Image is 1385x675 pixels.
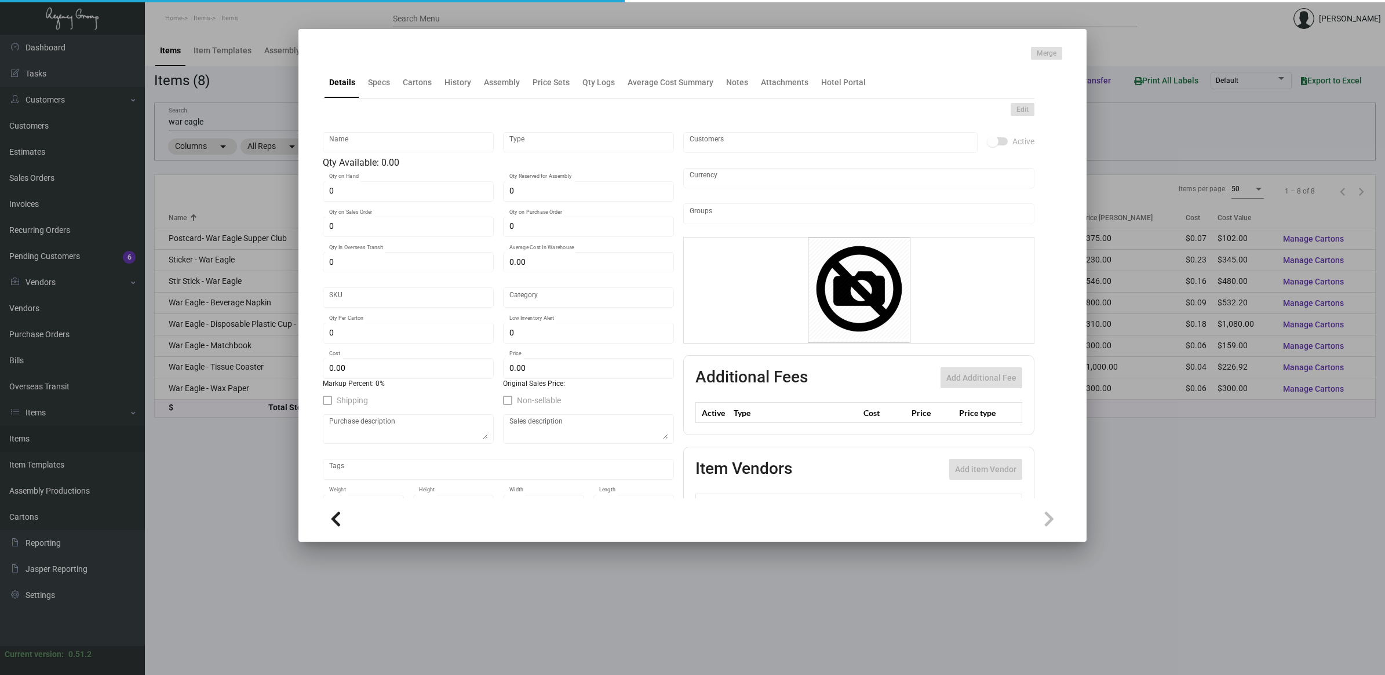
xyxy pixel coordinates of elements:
th: SKU [923,494,1022,515]
span: Shipping [337,393,368,407]
div: Price Sets [533,76,570,89]
th: Vendor [745,494,923,515]
span: Add item Vendor [955,465,1016,474]
input: Add new.. [690,138,972,147]
div: Assembly [484,76,520,89]
h2: Item Vendors [695,459,792,480]
span: Add Additional Fee [946,373,1016,382]
input: Add new.. [690,209,1029,218]
div: Hotel Portal [821,76,866,89]
div: Current version: [5,648,64,661]
span: Non-sellable [517,393,561,407]
div: Average Cost Summary [628,76,713,89]
th: Price [909,403,956,423]
div: Details [329,76,355,89]
div: History [444,76,471,89]
div: Qty Logs [582,76,615,89]
span: Active [1012,134,1034,148]
div: Notes [726,76,748,89]
span: Edit [1016,105,1029,115]
th: Cost [861,403,908,423]
h2: Additional Fees [695,367,808,388]
button: Add Additional Fee [941,367,1022,388]
th: Price type [956,403,1008,423]
button: Merge [1031,47,1062,60]
div: Cartons [403,76,432,89]
button: Add item Vendor [949,459,1022,480]
div: Specs [368,76,390,89]
div: Qty Available: 0.00 [323,156,674,170]
div: Attachments [761,76,808,89]
div: 0.51.2 [68,648,92,661]
th: Type [731,403,861,423]
button: Edit [1011,103,1034,116]
span: Merge [1037,49,1056,59]
th: Preffered [696,494,745,515]
th: Active [696,403,731,423]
